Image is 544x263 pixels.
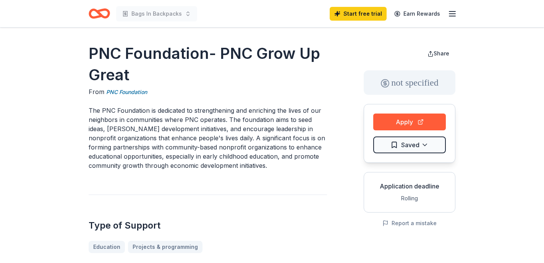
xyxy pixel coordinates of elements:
button: Saved [373,136,446,153]
h2: Type of Support [89,219,327,232]
span: Bags In Backpacks [131,9,182,18]
button: Bags In Backpacks [116,6,197,21]
a: Home [89,5,110,23]
a: Start free trial [330,7,387,21]
span: Share [434,50,449,57]
a: Earn Rewards [390,7,445,21]
p: The PNC Foundation is dedicated to strengthening and enriching the lives of our neighbors in comm... [89,106,327,170]
a: Projects & programming [128,241,202,253]
a: PNC Foundation [106,88,147,97]
button: Share [421,46,455,61]
div: not specified [364,70,455,95]
button: Report a mistake [382,219,437,228]
div: From [89,87,327,97]
span: Saved [401,140,419,150]
div: Application deadline [370,182,449,191]
div: Rolling [370,194,449,203]
a: Education [89,241,125,253]
h1: PNC Foundation- PNC Grow Up Great [89,43,327,86]
button: Apply [373,114,446,130]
